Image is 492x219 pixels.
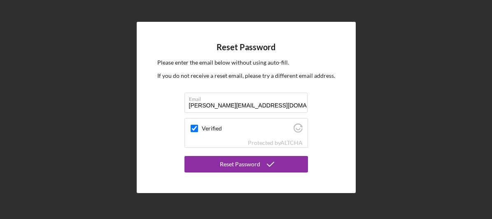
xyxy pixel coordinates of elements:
a: Visit Altcha.org [294,127,303,134]
div: Reset Password [220,156,260,172]
p: If you do not receive a reset email, please try a different email address. [157,71,335,80]
h4: Reset Password [217,42,275,52]
label: Email [189,93,308,102]
label: Verified [202,125,291,132]
a: Visit Altcha.org [280,139,303,146]
div: Protected by [248,140,303,146]
button: Reset Password [184,156,308,172]
p: Please enter the email below without using auto-fill. [157,58,335,67]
